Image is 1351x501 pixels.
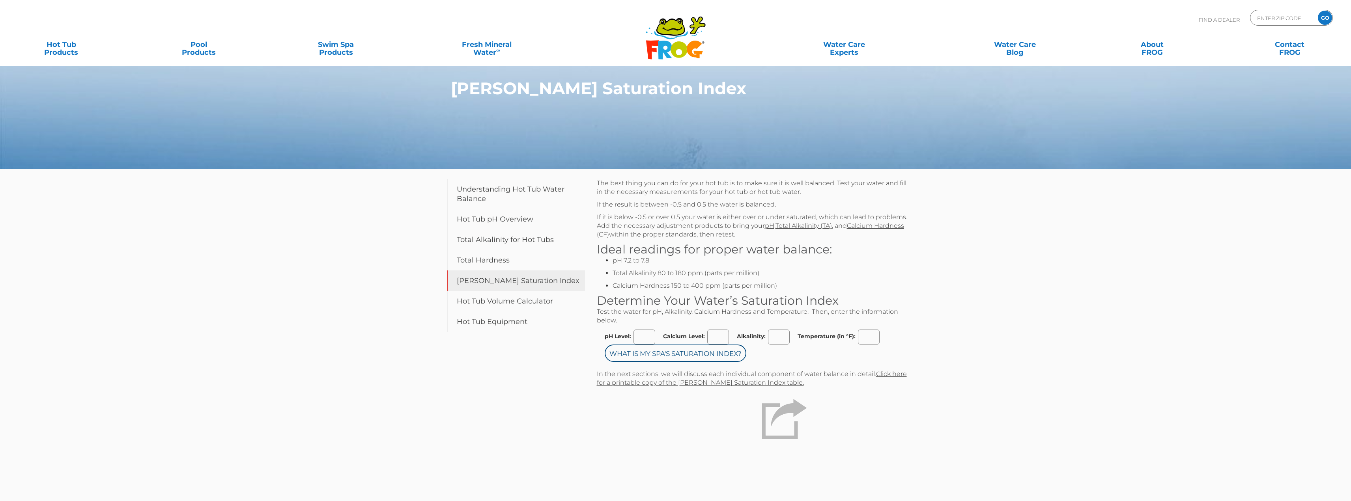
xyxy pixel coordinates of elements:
[282,37,389,52] a: Swim SpaProducts
[1199,10,1240,30] p: Find A Dealer
[605,333,631,339] label: pH Level:
[447,229,585,250] a: Total Alkalinity for Hot Tubs
[597,200,912,209] p: If the result is between -0.5 and 0.5 the water is balanced.
[737,333,766,339] label: Alkalinity:
[447,179,585,209] a: Understanding Hot Tub Water Balance
[8,37,115,52] a: Hot TubProducts
[597,294,912,307] h3: Determine Your Water’s Saturation Index
[447,250,585,270] a: Total Hardness
[706,393,760,468] a: Email
[597,307,912,325] p: Test the water for pH, Alkalinity, Calcium Hardness and Temperature. Then, enter the information ...
[962,37,1069,52] a: Water CareBlog
[447,311,585,332] a: Hot Tub Equipment
[605,345,746,362] input: What is my Spa's Saturation Index?
[597,370,912,387] p: In the next sections, we will discuss each individual component of water balance in detail.
[447,270,585,291] a: [PERSON_NAME] Saturation Index
[613,281,912,290] li: Calcium Hardness 150 to 400 ppm (parts per million)
[651,393,706,468] a: Twitter
[1256,12,1310,24] input: Zip Code Form
[447,291,585,311] a: Hot Tub Volume Calculator
[447,209,585,229] a: Hot Tub pH Overview
[757,37,931,52] a: Water CareExperts
[663,333,705,339] label: Calcium Level:
[420,37,554,52] a: Fresh MineralWater∞
[1099,37,1206,52] a: AboutFROG
[145,37,252,52] a: PoolProducts
[613,256,912,265] li: pH 7.2 to 7.8
[613,269,912,278] li: Total Alkalinity 80 to 180 ppm (parts per million)
[597,393,651,468] a: Facebook
[597,213,912,239] p: If it is below -0.5 or over 0.5 your water is either over or under saturated, which can lead to p...
[798,333,856,339] label: Temperature (in °F):
[451,79,865,98] h1: [PERSON_NAME] Saturation Index
[597,243,912,256] h3: Ideal readings for proper water balance:
[762,399,807,440] img: Share
[496,47,500,53] sup: ∞
[1318,11,1332,25] input: GO
[1236,37,1343,52] a: ContactFROG
[765,222,774,229] a: pH
[597,179,912,196] p: The best thing you can do for your hot tub is to make sure it is well balanced. Test your water a...
[775,222,832,229] a: Total Alkalinity (TA)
